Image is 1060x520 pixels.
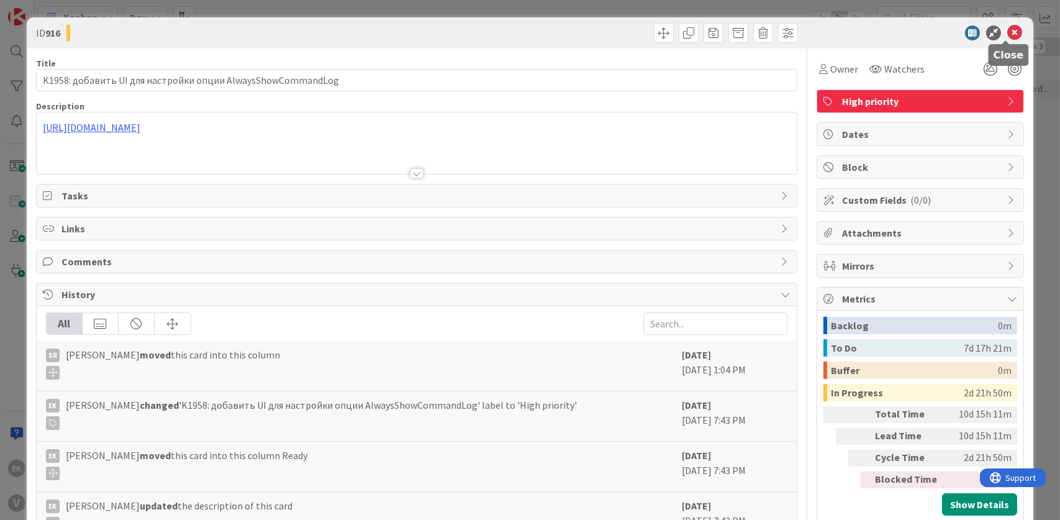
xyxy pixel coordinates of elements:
div: Buffer [831,362,998,379]
span: ID [36,25,60,40]
a: [URL][DOMAIN_NAME] [43,121,140,134]
span: Metrics [842,291,1001,306]
b: 916 [45,27,60,39]
div: [DATE] 1:04 PM [682,347,787,385]
span: [PERSON_NAME] this card into this column Ready [66,448,307,480]
span: Attachments [842,226,1001,240]
div: In Progress [831,384,964,401]
span: Mirrors [842,258,1001,273]
b: moved [140,449,171,462]
b: [DATE] [682,399,711,411]
input: type card name here... [36,69,798,91]
b: updated [140,499,178,512]
div: EK [46,499,60,513]
div: [DATE] 7:43 PM [682,398,787,435]
div: Lead Time [875,428,943,445]
div: Backlog [831,317,998,334]
span: ( 0/0 ) [910,194,931,206]
div: Blocked Time [875,472,943,488]
span: [PERSON_NAME] 'K1958: добавить UI для настройки опции AlwaysShowCommandLog' label to 'High priority' [66,398,577,430]
div: Total Time [875,406,943,423]
b: moved [140,349,171,361]
div: 2d 21h 50m [948,450,1012,467]
div: 10d 15h 11m [948,428,1012,445]
span: History [61,287,775,302]
span: High priority [842,94,1001,109]
div: All [47,313,83,334]
div: 7d 17h 21m [964,339,1012,357]
span: Description [36,101,84,112]
span: Comments [61,254,775,269]
span: Links [61,221,775,236]
span: Custom Fields [842,193,1001,208]
div: EK [46,399,60,413]
div: 0m [948,472,1012,488]
div: To Do [831,339,964,357]
div: EK [46,449,60,463]
b: [DATE] [682,499,711,512]
input: Search... [643,312,787,335]
div: Cycle Time [875,450,943,467]
div: 2d 21h 50m [964,384,1012,401]
div: 0m [998,317,1012,334]
span: Watchers [884,62,925,76]
div: [DATE] 7:43 PM [682,448,787,485]
span: Support [26,2,57,17]
div: 10d 15h 11m [948,406,1012,423]
span: [PERSON_NAME] this card into this column [66,347,280,380]
button: Show Details [942,493,1017,516]
label: Title [36,58,56,69]
h5: Close [994,49,1024,61]
span: Tasks [61,188,775,203]
div: 0m [998,362,1012,379]
b: [DATE] [682,349,711,361]
b: [DATE] [682,449,711,462]
div: SR [46,349,60,362]
b: changed [140,399,179,411]
span: Owner [830,62,858,76]
span: Block [842,160,1001,175]
span: Dates [842,127,1001,142]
